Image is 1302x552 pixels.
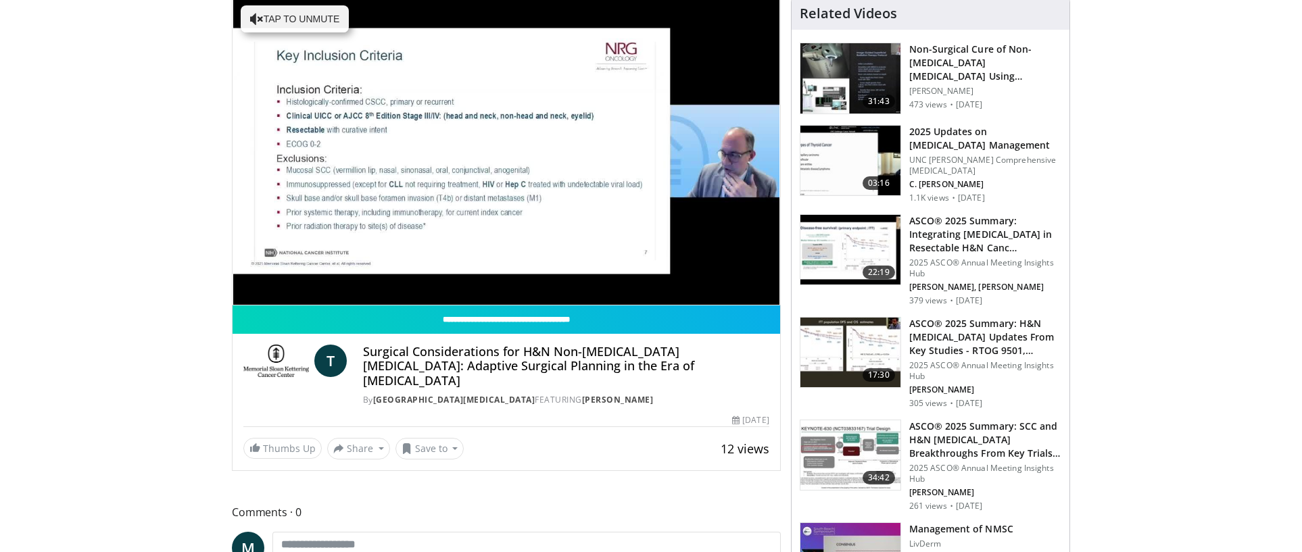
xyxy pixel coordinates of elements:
[732,414,769,426] div: [DATE]
[800,215,900,285] img: 6b668687-9898-4518-9951-025704d4bc20.150x105_q85_crop-smart_upscale.jpg
[721,441,769,457] span: 12 views
[909,99,947,110] p: 473 views
[800,125,1061,203] a: 03:16 2025 Updates on [MEDICAL_DATA] Management UNC [PERSON_NAME] Comprehensive [MEDICAL_DATA] C....
[241,5,349,32] button: Tap to unmute
[909,420,1061,460] h3: ASCO® 2025 Summary: SCC and H&N [MEDICAL_DATA] Breakthroughs From Key Trials…
[863,176,895,190] span: 03:16
[909,282,1061,293] p: [PERSON_NAME], [PERSON_NAME]
[909,257,1061,279] p: 2025 ASCO® Annual Meeting Insights Hub
[909,384,1061,395] p: [PERSON_NAME]
[909,398,947,409] p: 305 views
[243,438,322,459] a: Thumbs Up
[314,345,347,377] a: T
[909,179,1061,190] p: C. [PERSON_NAME]
[909,317,1061,357] h3: ASCO® 2025 Summary: H&N [MEDICAL_DATA] Updates From Key Studies - RTOG 9501,…
[582,394,654,405] a: [PERSON_NAME]
[950,295,953,306] div: ·
[909,501,947,511] p: 261 views
[863,368,895,382] span: 17:30
[800,317,1061,409] a: 17:30 ASCO® 2025 Summary: H&N [MEDICAL_DATA] Updates From Key Studies - RTOG 9501,… 2025 ASCO® An...
[800,420,900,491] img: 1eb24e41-0976-4a85-8370-3309beeabfe9.150x105_q85_crop-smart_upscale.jpg
[800,43,1061,114] a: 31:43 Non-Surgical Cure of Non-[MEDICAL_DATA] [MEDICAL_DATA] Using Advanced Image-G… [PERSON_NAME...
[800,126,900,196] img: 59b31657-0fdf-4eb4-bc2c-b76a859f8026.150x105_q85_crop-smart_upscale.jpg
[909,193,949,203] p: 1.1K views
[909,487,1061,498] p: [PERSON_NAME]
[800,214,1061,306] a: 22:19 ASCO® 2025 Summary: Integrating [MEDICAL_DATA] in Resectable H&N Canc… 2025 ASCO® Annual Me...
[956,398,983,409] p: [DATE]
[956,99,983,110] p: [DATE]
[909,463,1061,484] p: 2025 ASCO® Annual Meeting Insights Hub
[863,471,895,484] span: 34:42
[950,99,953,110] div: ·
[373,394,535,405] a: [GEOGRAPHIC_DATA][MEDICAL_DATA]
[243,345,309,377] img: Memorial Sloan Kettering Cancer Center
[956,501,983,511] p: [DATE]
[950,501,953,511] div: ·
[800,5,897,22] h4: Related Videos
[863,266,895,279] span: 22:19
[909,295,947,306] p: 379 views
[363,345,769,388] h4: Surgical Considerations for H&N Non-[MEDICAL_DATA] [MEDICAL_DATA]: Adaptive Surgical Planning in ...
[363,394,769,406] div: By FEATURING
[909,214,1061,255] h3: ASCO® 2025 Summary: Integrating [MEDICAL_DATA] in Resectable H&N Canc…
[232,503,781,521] span: Comments 0
[395,438,464,459] button: Save to
[800,420,1061,511] a: 34:42 ASCO® 2025 Summary: SCC and H&N [MEDICAL_DATA] Breakthroughs From Key Trials… 2025 ASCO® An...
[909,538,1013,549] p: LivDerm
[952,193,955,203] div: ·
[909,360,1061,382] p: 2025 ASCO® Annual Meeting Insights Hub
[909,86,1061,97] p: [PERSON_NAME]
[863,95,895,108] span: 31:43
[950,398,953,409] div: ·
[800,318,900,388] img: 7252e7b3-1b57-45cd-9037-c1da77b224bc.150x105_q85_crop-smart_upscale.jpg
[909,522,1013,536] h3: Management of NMSC
[909,43,1061,83] h3: Non-Surgical Cure of Non-[MEDICAL_DATA] [MEDICAL_DATA] Using Advanced Image-G…
[958,193,985,203] p: [DATE]
[800,43,900,114] img: 1e2a10c9-340f-4cf7-b154-d76af51e353a.150x105_q85_crop-smart_upscale.jpg
[956,295,983,306] p: [DATE]
[909,155,1061,176] p: UNC [PERSON_NAME] Comprehensive [MEDICAL_DATA]
[909,125,1061,152] h3: 2025 Updates on [MEDICAL_DATA] Management
[327,438,390,459] button: Share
